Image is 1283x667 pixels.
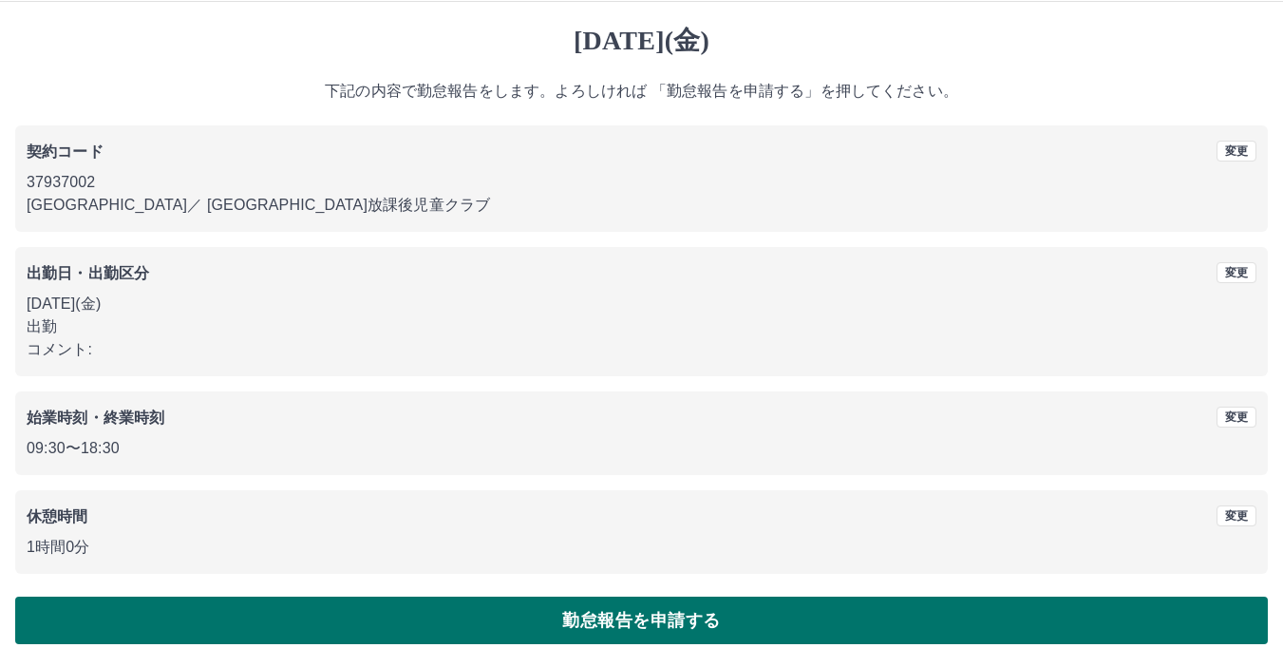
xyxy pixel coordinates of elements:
[15,25,1268,57] h1: [DATE](金)
[27,143,104,160] b: 契約コード
[27,437,1256,460] p: 09:30 〜 18:30
[27,508,88,524] b: 休憩時間
[27,171,1256,194] p: 37937002
[1217,141,1256,162] button: 変更
[27,315,1256,338] p: 出勤
[1217,262,1256,283] button: 変更
[1217,505,1256,526] button: 変更
[15,80,1268,103] p: 下記の内容で勤怠報告をします。よろしければ 「勤怠報告を申請する」を押してください。
[15,597,1268,644] button: 勤怠報告を申請する
[27,194,1256,217] p: [GEOGRAPHIC_DATA] ／ [GEOGRAPHIC_DATA]放課後児童クラブ
[27,293,1256,315] p: [DATE](金)
[27,536,1256,559] p: 1時間0分
[27,338,1256,361] p: コメント:
[27,410,164,426] b: 始業時刻・終業時刻
[27,265,149,281] b: 出勤日・出勤区分
[1217,407,1256,428] button: 変更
